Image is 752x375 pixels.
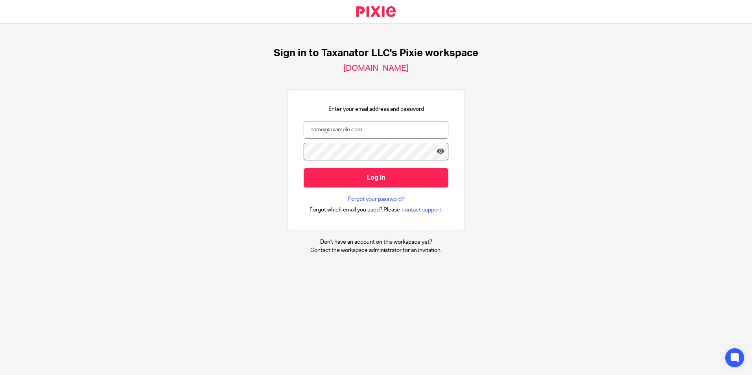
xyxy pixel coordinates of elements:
[343,63,409,74] h2: [DOMAIN_NAME]
[328,105,424,113] p: Enter your email address and password
[348,195,404,203] a: Forgot your password?
[310,246,442,254] p: Contact the workspace administrator for an invitation.
[310,238,442,246] p: Don't have an account on this workspace yet?
[304,168,448,187] input: Log in
[402,206,441,214] span: contact support
[274,47,478,59] h1: Sign in to Taxanator LLC's Pixie workspace
[310,205,443,214] div: .
[310,206,400,214] span: Forgot which email you used? Please
[304,121,448,139] input: name@example.com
